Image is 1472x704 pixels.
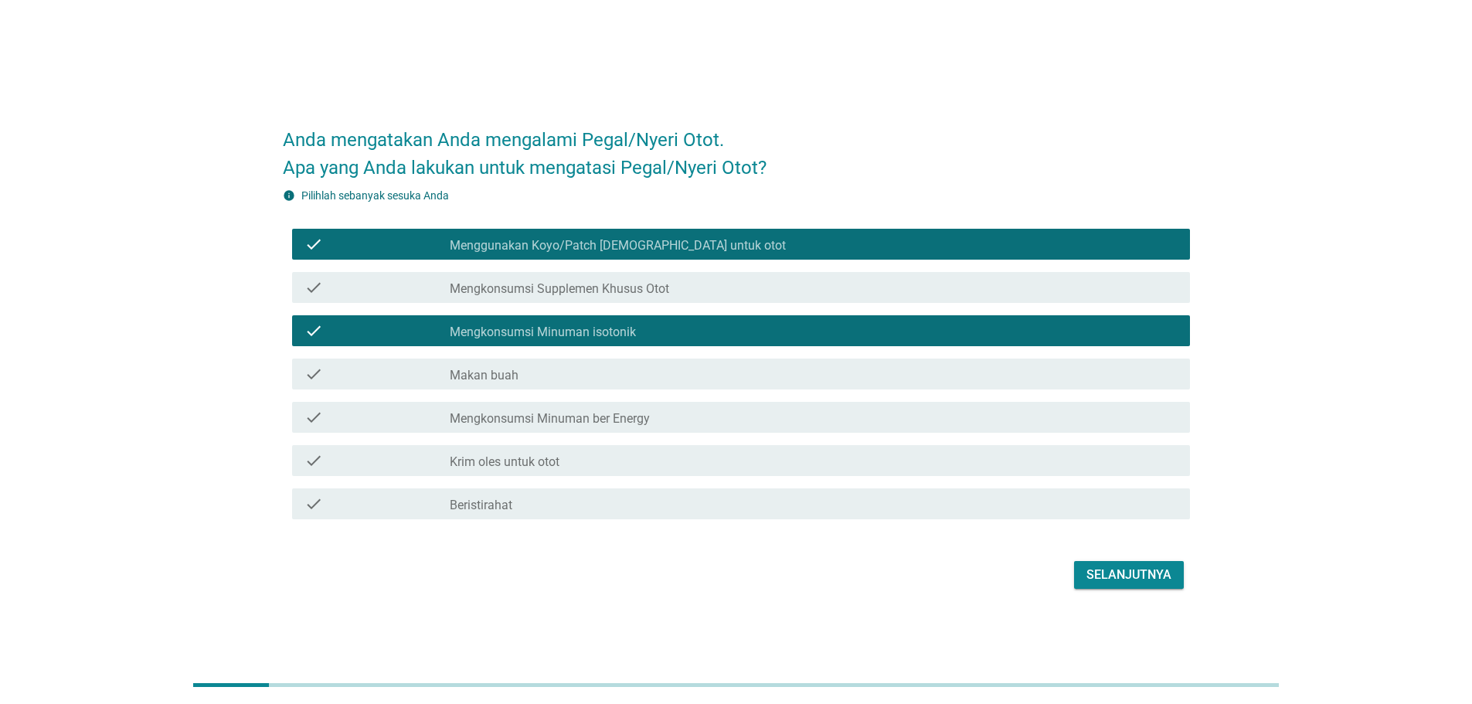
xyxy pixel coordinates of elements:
label: Mengkonsumsi Supplemen Khusus Otot [450,281,669,297]
div: Selanjutnya [1086,566,1171,584]
label: Mengkonsumsi Minuman isotonik [450,325,636,340]
button: Selanjutnya [1074,561,1184,589]
i: check [304,365,323,383]
i: check [304,278,323,297]
label: Krim oles untuk otot [450,454,559,470]
i: check [304,235,323,253]
label: Pilihlah sebanyak sesuka Anda [301,189,449,202]
h2: Anda mengatakan Anda mengalami Pegal/Nyeri Otot. Apa yang Anda lakukan untuk mengatasi Pegal/Nyer... [283,111,1190,182]
label: Makan buah [450,368,518,383]
label: Mengkonsumsi Minuman ber Energy [450,411,650,427]
label: Menggunakan Koyo/Patch [DEMOGRAPHIC_DATA] untuk otot [450,238,786,253]
i: info [283,189,295,202]
i: check [304,495,323,513]
label: Beristirahat [450,498,512,513]
i: check [304,321,323,340]
i: check [304,451,323,470]
i: check [304,408,323,427]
